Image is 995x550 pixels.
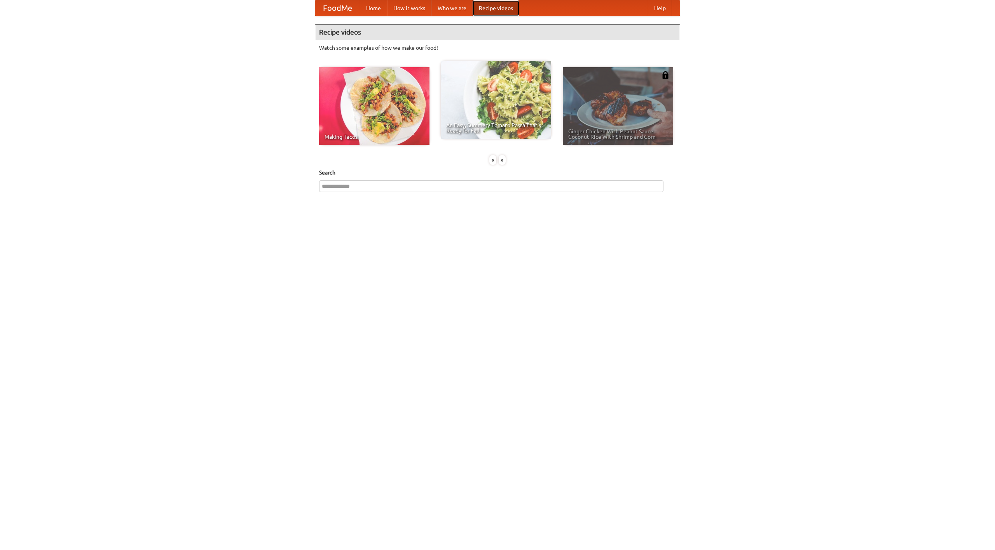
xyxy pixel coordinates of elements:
a: How it works [387,0,431,16]
h5: Search [319,169,676,176]
a: Recipe videos [473,0,519,16]
a: FoodMe [315,0,360,16]
p: Watch some examples of how we make our food! [319,44,676,52]
div: « [489,155,496,165]
h4: Recipe videos [315,24,680,40]
div: » [499,155,506,165]
span: Making Tacos [325,134,424,140]
span: An Easy, Summery Tomato Pasta That's Ready for Fall [446,122,546,133]
a: An Easy, Summery Tomato Pasta That's Ready for Fall [441,61,551,139]
a: Making Tacos [319,67,429,145]
a: Help [648,0,672,16]
img: 483408.png [662,71,669,79]
a: Home [360,0,387,16]
a: Who we are [431,0,473,16]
